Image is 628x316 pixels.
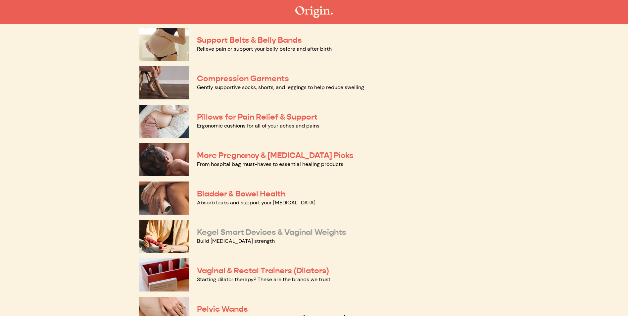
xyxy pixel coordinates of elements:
a: Kegel Smart Devices & Vaginal Weights [197,227,346,237]
a: Starting dilator therapy? These are the brands we trust [197,276,330,283]
a: Pelvic Wands [197,304,248,314]
img: More Pregnancy & Postpartum Picks [139,143,189,176]
a: Pillows for Pain Relief & Support [197,112,317,122]
a: More Pregnancy & [MEDICAL_DATA] Picks [197,150,354,160]
a: Ergonomic cushions for all of your aches and pains [197,122,319,129]
a: Support Belts & Belly Bands [197,35,302,45]
a: Bladder & Bowel Health [197,189,285,199]
a: Build [MEDICAL_DATA] strength [197,237,275,244]
img: Kegel Smart Devices & Vaginal Weights [139,220,189,253]
img: Vaginal & Rectal Trainers (Dilators) [139,258,189,291]
a: Gently supportive socks, shorts, and leggings to help reduce swelling [197,84,364,91]
a: From hospital bag must-haves to essential healing products [197,161,343,168]
img: Support Belts & Belly Bands [139,28,189,61]
a: Relieve pain or support your belly before and after birth [197,45,332,52]
a: Vaginal & Rectal Trainers (Dilators) [197,266,329,276]
img: Compression Garments [139,66,189,99]
a: Compression Garments [197,74,289,83]
img: Pillows for Pain Relief & Support [139,105,189,138]
a: Absorb leaks and support your [MEDICAL_DATA] [197,199,315,206]
img: The Origin Shop [295,6,333,18]
img: Bladder & Bowel Health [139,182,189,215]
